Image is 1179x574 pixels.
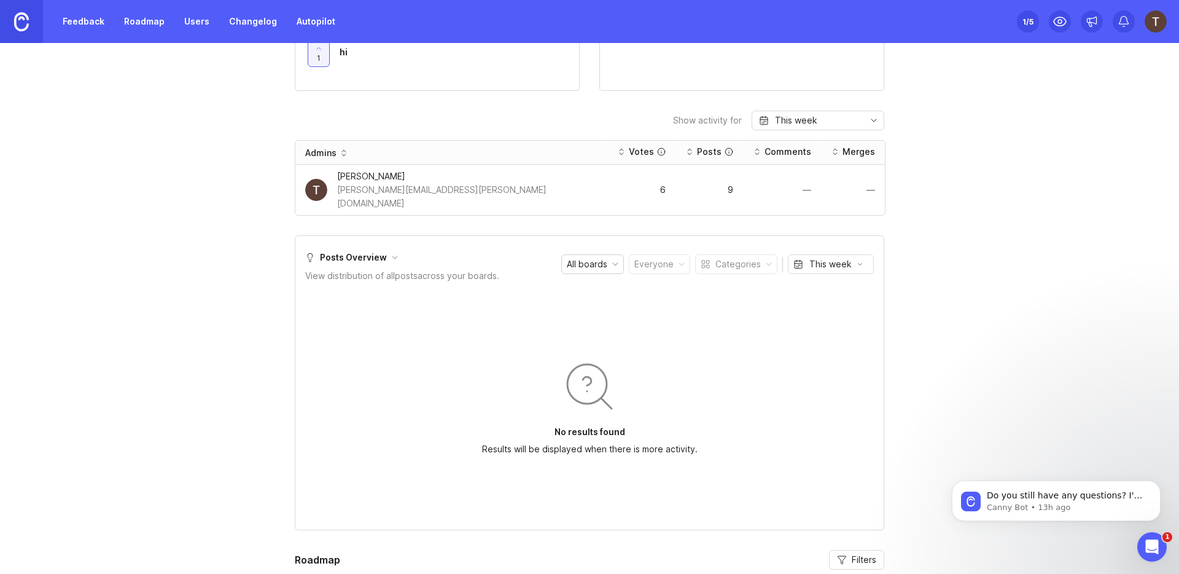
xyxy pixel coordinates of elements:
iframe: Intercom live chat [1137,532,1167,562]
div: [PERSON_NAME] [337,170,597,183]
iframe: Intercom notifications message [933,455,1179,541]
svg: toggle icon [852,259,868,269]
div: Admins [305,147,337,159]
svg: toggle icon [864,116,884,125]
p: No results found [554,426,625,438]
a: Roadmap [117,10,172,33]
div: This week [809,258,852,271]
div: — [831,186,875,194]
div: All boards [567,258,607,271]
div: Posts [697,146,722,158]
a: Autopilot [289,10,343,33]
img: Timothy Klint [1145,10,1167,33]
img: Timothy Klint [305,179,327,201]
div: Show activity for [673,116,742,125]
div: Categories [715,258,761,271]
span: Filters [852,554,876,566]
img: Canny Home [14,12,29,31]
span: 1 [1162,532,1172,542]
span: 1 [317,53,321,63]
div: Comments [765,146,811,158]
h2: Roadmap [295,552,340,567]
div: Posts Overview [305,251,387,264]
div: 6 [617,186,666,194]
div: [PERSON_NAME][EMAIL_ADDRESS][PERSON_NAME][DOMAIN_NAME] [337,183,597,210]
div: 1 /5 [1022,13,1033,30]
button: Filters [829,550,884,570]
div: 9 [685,186,733,194]
a: hi [340,45,567,62]
p: Results will be displayed when there is more activity. [482,443,698,455]
div: Merges [842,146,875,158]
div: — [753,186,811,194]
button: 1 [308,40,330,67]
a: Changelog [222,10,284,33]
a: Feedback [55,10,112,33]
img: svg+xml;base64,PHN2ZyB3aWR0aD0iOTYiIGhlaWdodD0iOTYiIGZpbGw9Im5vbmUiIHhtbG5zPSJodHRwOi8vd3d3LnczLm... [560,357,619,416]
button: 1/5 [1017,10,1039,33]
div: This week [775,114,817,127]
span: hi [340,47,348,57]
a: Users [177,10,217,33]
div: Votes [629,146,654,158]
div: View distribution of all posts across your boards. [305,269,499,283]
div: Everyone [634,258,674,271]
